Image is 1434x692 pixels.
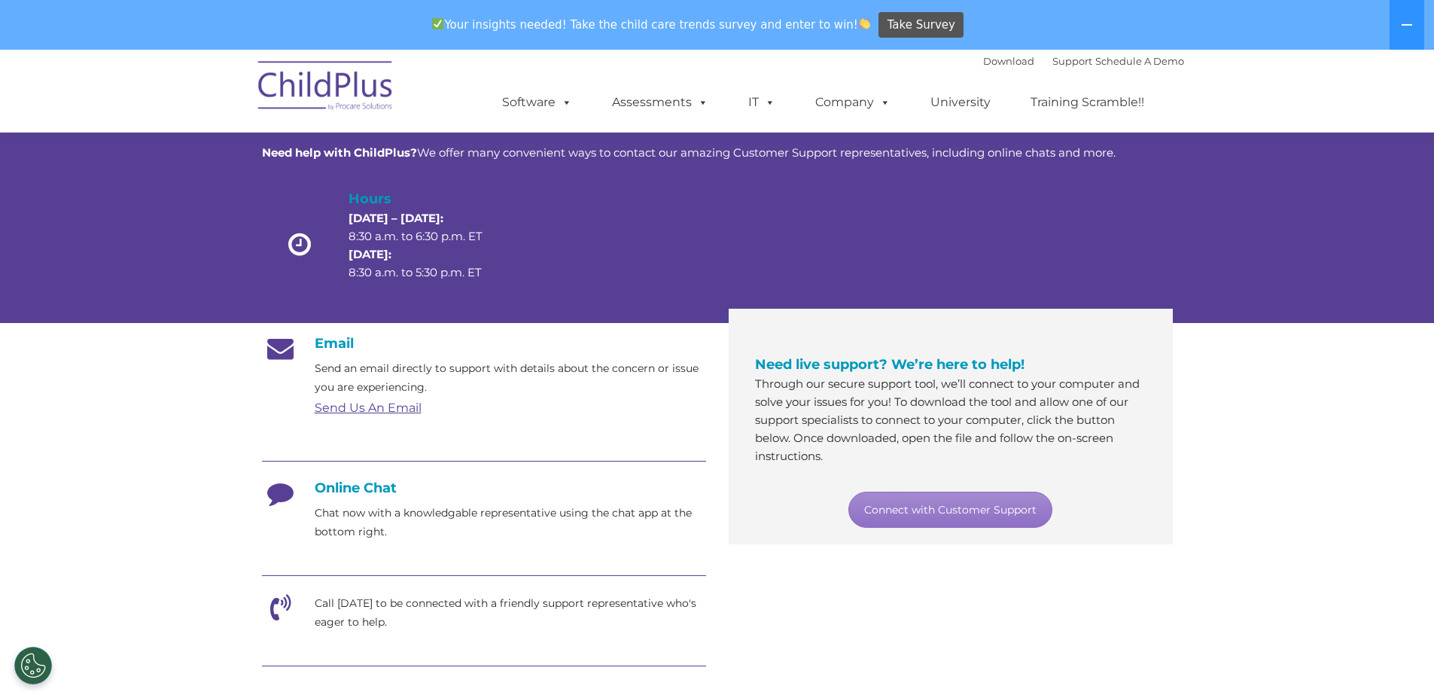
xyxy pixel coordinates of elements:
[262,145,417,160] strong: Need help with ChildPlus?
[251,50,401,126] img: ChildPlus by Procare Solutions
[755,356,1025,373] span: Need live support? We’re here to help!
[262,145,1116,160] span: We offer many convenient ways to contact our amazing Customer Support representatives, including ...
[487,87,587,117] a: Software
[1052,55,1092,67] a: Support
[14,647,52,684] button: Cookies Settings
[878,12,964,38] a: Take Survey
[262,480,706,496] h4: Online Chat
[349,211,443,225] strong: [DATE] – [DATE]:
[349,247,391,261] strong: [DATE]:
[1095,55,1184,67] a: Schedule A Demo
[733,87,790,117] a: IT
[315,359,706,397] p: Send an email directly to support with details about the concern or issue you are experiencing.
[349,188,508,209] h4: Hours
[755,375,1146,465] p: Through our secure support tool, we’ll connect to your computer and solve your issues for you! To...
[597,87,723,117] a: Assessments
[859,18,870,29] img: 👏
[262,335,706,352] h4: Email
[432,18,443,29] img: ✅
[915,87,1006,117] a: University
[349,209,508,282] p: 8:30 a.m. to 6:30 p.m. ET 8:30 a.m. to 5:30 p.m. ET
[848,492,1052,528] a: Connect with Customer Support
[315,594,706,632] p: Call [DATE] to be connected with a friendly support representative who's eager to help.
[426,10,877,39] span: Your insights needed! Take the child care trends survey and enter to win!
[1015,87,1159,117] a: Training Scramble!!
[315,401,422,415] a: Send Us An Email
[983,55,1034,67] a: Download
[983,55,1184,67] font: |
[315,504,706,541] p: Chat now with a knowledgable representative using the chat app at the bottom right.
[800,87,906,117] a: Company
[887,12,955,38] span: Take Survey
